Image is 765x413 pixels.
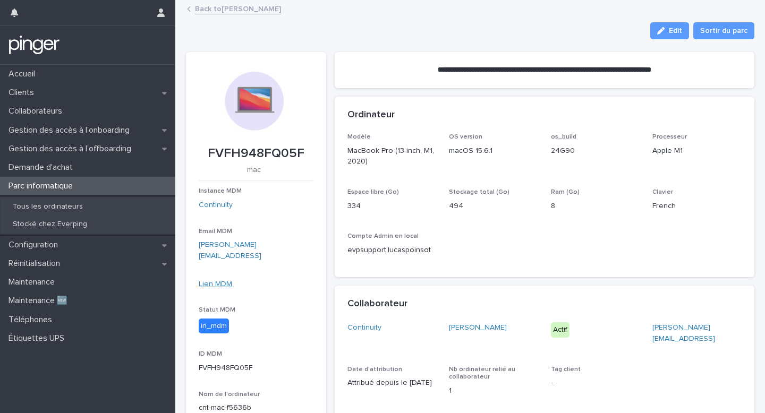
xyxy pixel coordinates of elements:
[199,351,222,357] span: ID MDM
[449,201,538,212] p: 494
[347,233,419,239] span: Compte Admin en local
[4,277,63,287] p: Maintenance
[199,391,260,398] span: Nom de l'ordinateur
[669,27,682,35] span: Edit
[199,319,229,334] div: in_mdm
[4,181,81,191] p: Parc informatique
[195,2,281,14] a: Back to[PERSON_NAME]
[4,125,138,135] p: Gestion des accès à l’onboarding
[551,366,581,373] span: Tag client
[199,241,261,260] a: [PERSON_NAME][EMAIL_ADDRESS]
[650,22,689,39] button: Edit
[449,366,515,380] span: Nb ordinateur relié au collaborateur
[449,134,482,140] span: OS version
[4,333,73,343] p: Étiquettes UPS
[347,145,437,168] p: MacBook Pro (13-inch, M1, 2020)
[693,22,754,39] button: Sortir du parc
[551,377,640,389] p: -
[449,145,538,157] p: macOS 15.6.1
[347,189,399,195] span: Espace libre (Go)
[652,134,687,140] span: Processeur
[4,162,81,173] p: Demande d'achat
[551,322,569,338] div: Actif
[4,240,66,250] p: Configuration
[4,69,44,79] p: Accueil
[551,134,576,140] span: os_build
[4,220,96,229] p: Stocké chez Everping
[4,202,91,211] p: Tous les ordinateurs
[4,315,61,325] p: Téléphones
[347,245,437,256] p: evpsupport,lucaspoinsot
[652,145,742,157] p: Apple M1
[4,259,69,269] p: Réinitialisation
[8,35,60,56] img: mTgBEunGTSyRkCgitkcU
[199,146,313,161] p: FVFH948FQ05F
[652,201,742,212] p: French
[4,296,76,306] p: Maintenance 🆕
[199,200,233,211] a: Continuity
[199,166,309,175] p: mac
[449,189,509,195] span: Stockage total (Go)
[347,322,381,333] a: Continuity
[4,144,140,154] p: Gestion des accès à l’offboarding
[347,201,437,212] p: 334
[652,324,715,342] a: [PERSON_NAME][EMAIL_ADDRESS]
[4,106,71,116] p: Collaborateurs
[199,363,313,374] p: FVFH948FQ05F
[347,366,402,373] span: Date d'attribution
[347,134,371,140] span: Modèle
[199,228,232,235] span: Email MDM
[652,189,673,195] span: Clavier
[199,307,235,313] span: Statut MDM
[551,201,640,212] p: 8
[449,322,507,333] a: [PERSON_NAME]
[199,188,242,194] span: Instance MDM
[551,189,580,195] span: Ram (Go)
[700,25,747,36] span: Sortir du parc
[4,88,42,98] p: Clients
[347,298,407,310] h2: Collaborateur
[347,109,395,121] h2: Ordinateur
[347,377,437,389] p: Attribué depuis le [DATE]
[449,385,538,397] p: 1
[199,280,232,288] a: Lien MDM
[551,145,640,157] p: 24G90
